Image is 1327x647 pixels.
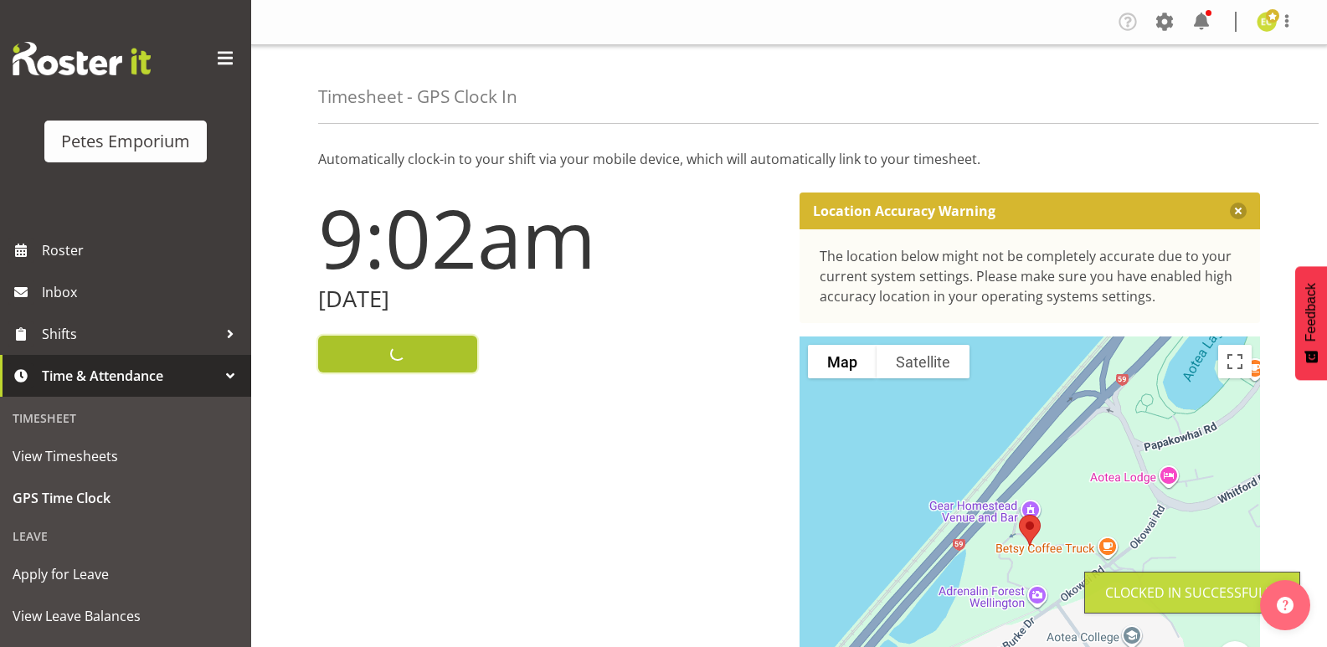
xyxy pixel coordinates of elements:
[4,435,247,477] a: View Timesheets
[4,477,247,519] a: GPS Time Clock
[4,401,247,435] div: Timesheet
[318,87,517,106] h4: Timesheet - GPS Clock In
[1304,283,1319,341] span: Feedback
[13,42,151,75] img: Rosterit website logo
[808,345,877,378] button: Show street map
[1295,266,1327,380] button: Feedback - Show survey
[1230,203,1247,219] button: Close message
[318,193,779,283] h1: 9:02am
[1277,597,1294,614] img: help-xxl-2.png
[13,562,239,587] span: Apply for Leave
[13,603,239,629] span: View Leave Balances
[318,149,1260,169] p: Automatically clock-in to your shift via your mobile device, which will automatically link to you...
[1218,345,1252,378] button: Toggle fullscreen view
[877,345,970,378] button: Show satellite imagery
[1257,12,1277,32] img: emma-croft7499.jpg
[4,553,247,595] a: Apply for Leave
[13,444,239,469] span: View Timesheets
[820,246,1241,306] div: The location below might not be completely accurate due to your current system settings. Please m...
[318,286,779,312] h2: [DATE]
[4,595,247,637] a: View Leave Balances
[813,203,995,219] p: Location Accuracy Warning
[4,519,247,553] div: Leave
[61,129,190,154] div: Petes Emporium
[13,485,239,511] span: GPS Time Clock
[42,238,243,263] span: Roster
[42,321,218,347] span: Shifts
[42,280,243,305] span: Inbox
[1105,583,1279,603] div: Clocked in Successfully
[42,363,218,388] span: Time & Attendance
